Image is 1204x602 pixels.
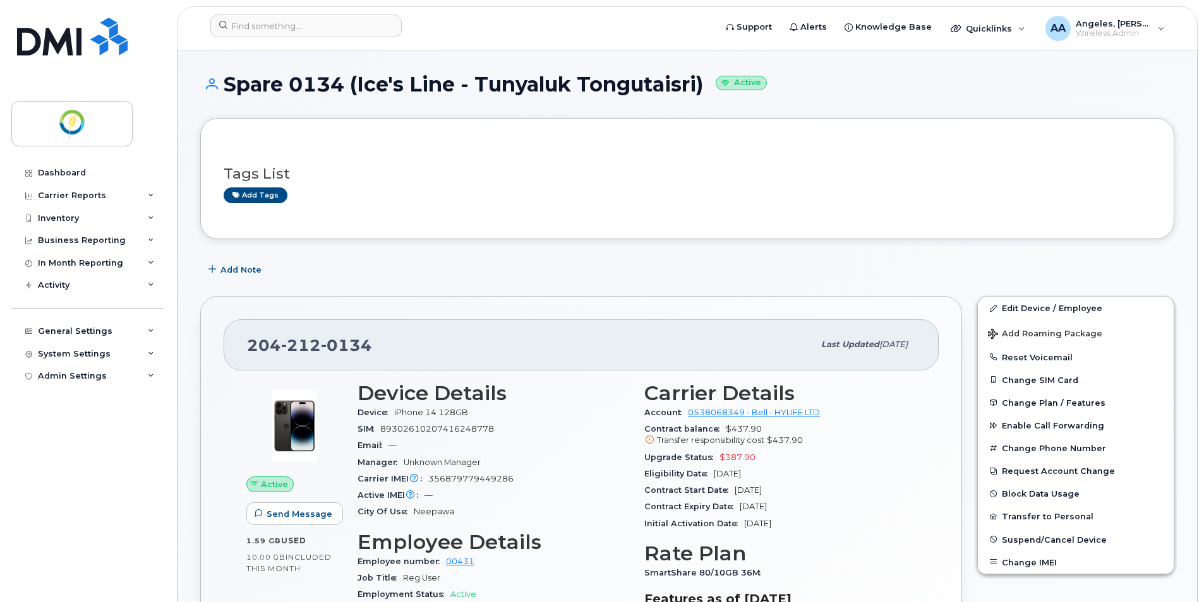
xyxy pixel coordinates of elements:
span: 204 [247,336,372,355]
h3: Tags List [224,166,1151,182]
button: Transfer to Personal [978,505,1174,528]
span: 0134 [321,336,372,355]
span: City Of Use [358,507,414,516]
a: 00431 [446,557,474,566]
span: $387.90 [719,452,756,462]
span: Employment Status [358,589,450,599]
button: Change Phone Number [978,437,1174,459]
span: Active IMEI [358,490,424,500]
h3: Carrier Details [644,382,916,404]
span: 1.59 GB [246,536,281,545]
button: Change IMEI [978,551,1174,574]
span: Employee number [358,557,446,566]
span: [DATE] [744,519,771,528]
span: [DATE] [740,502,767,511]
span: $437.90 [644,424,916,447]
span: Add Note [220,264,262,276]
span: $437.90 [767,435,803,445]
span: 212 [281,336,321,355]
span: SIM [358,424,380,434]
button: Send Message [246,502,343,525]
span: Active [261,478,288,490]
span: Manager [358,457,404,467]
h3: Device Details [358,382,629,404]
span: 89302610207416248778 [380,424,494,434]
span: [DATE] [879,339,908,349]
span: Contract balance [644,424,726,434]
span: Contract Start Date [644,485,735,495]
span: Initial Activation Date [644,519,744,528]
span: Enable Call Forwarding [1002,421,1104,430]
span: [DATE] [714,469,741,478]
span: Suspend/Cancel Device [1002,534,1107,544]
img: image20231002-3703462-njx0qo.jpeg [256,388,332,464]
span: Reg User [403,573,440,582]
span: Send Message [267,508,332,520]
span: Account [644,408,688,417]
span: Carrier IMEI [358,474,428,483]
span: SmartShare 80/10GB 36M [644,568,767,577]
button: Suspend/Cancel Device [978,528,1174,551]
h1: Spare 0134 (Ice's Line - Tunyaluk Tongutaisri) [200,73,1174,95]
button: Add Note [200,258,272,281]
button: Add Roaming Package [978,320,1174,346]
span: Add Roaming Package [988,329,1102,341]
span: Change Plan / Features [1002,398,1105,407]
span: 10.00 GB [246,553,286,562]
h3: Rate Plan [644,542,916,565]
span: Device [358,408,394,417]
span: Upgrade Status [644,452,719,462]
span: 356879779449286 [428,474,514,483]
h3: Employee Details [358,531,629,553]
span: — [424,490,433,500]
span: included this month [246,552,332,573]
a: Add tags [224,187,287,203]
button: Enable Call Forwarding [978,414,1174,437]
button: Reset Voicemail [978,346,1174,369]
span: iPhone 14 128GB [394,408,468,417]
span: Active [450,589,476,599]
span: Email [358,440,388,450]
button: Change Plan / Features [978,391,1174,414]
span: Unknown Manager [404,457,481,467]
button: Request Account Change [978,459,1174,482]
span: Job Title [358,573,403,582]
small: Active [716,76,767,90]
span: — [388,440,397,450]
a: 0538068349 - Bell - HYLIFE LTD [688,408,820,417]
span: Contract Expiry Date [644,502,740,511]
span: [DATE] [735,485,762,495]
span: Transfer responsibility cost [657,435,764,445]
button: Block Data Usage [978,482,1174,505]
span: Eligibility Date [644,469,714,478]
button: Change SIM Card [978,369,1174,391]
a: Edit Device / Employee [978,297,1174,319]
span: Neepawa [414,507,454,516]
span: used [281,536,306,545]
span: Last updated [821,339,879,349]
